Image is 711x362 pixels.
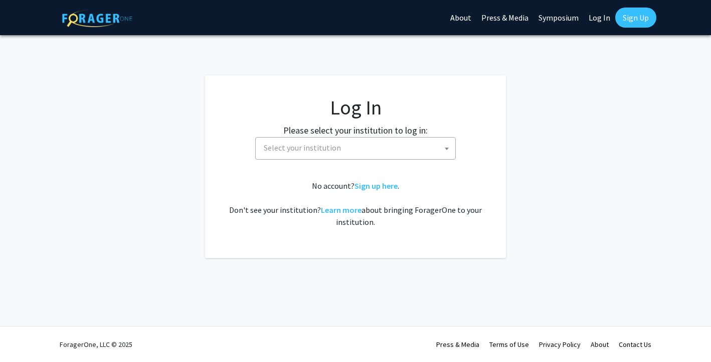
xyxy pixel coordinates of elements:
a: Sign Up [615,8,656,28]
a: Press & Media [436,340,479,349]
a: Contact Us [619,340,651,349]
h1: Log In [225,95,486,119]
a: Terms of Use [489,340,529,349]
a: Privacy Policy [539,340,581,349]
img: ForagerOne Logo [62,10,132,27]
div: ForagerOne, LLC © 2025 [60,327,132,362]
span: Select your institution [255,137,456,160]
a: About [591,340,609,349]
a: Sign up here [354,181,398,191]
a: Learn more about bringing ForagerOne to your institution [321,205,362,215]
div: No account? . Don't see your institution? about bringing ForagerOne to your institution. [225,180,486,228]
label: Please select your institution to log in: [283,124,428,137]
span: Select your institution [264,143,341,153]
span: Select your institution [260,138,455,158]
